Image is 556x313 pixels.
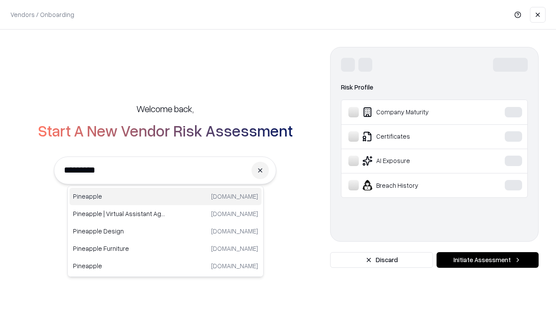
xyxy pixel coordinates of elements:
[211,244,258,253] p: [DOMAIN_NAME]
[211,226,258,236] p: [DOMAIN_NAME]
[348,131,478,142] div: Certificates
[136,103,194,115] h5: Welcome back,
[348,107,478,117] div: Company Maturity
[73,261,165,270] p: Pineapple
[73,226,165,236] p: Pineapple Design
[341,82,528,93] div: Risk Profile
[330,252,433,268] button: Discard
[211,192,258,201] p: [DOMAIN_NAME]
[211,209,258,218] p: [DOMAIN_NAME]
[73,244,165,253] p: Pineapple Furniture
[73,209,165,218] p: Pineapple | Virtual Assistant Agency
[10,10,74,19] p: Vendors / Onboarding
[38,122,293,139] h2: Start A New Vendor Risk Assessment
[67,186,264,277] div: Suggestions
[211,261,258,270] p: [DOMAIN_NAME]
[348,156,478,166] div: AI Exposure
[437,252,539,268] button: Initiate Assessment
[73,192,165,201] p: Pineapple
[348,180,478,190] div: Breach History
